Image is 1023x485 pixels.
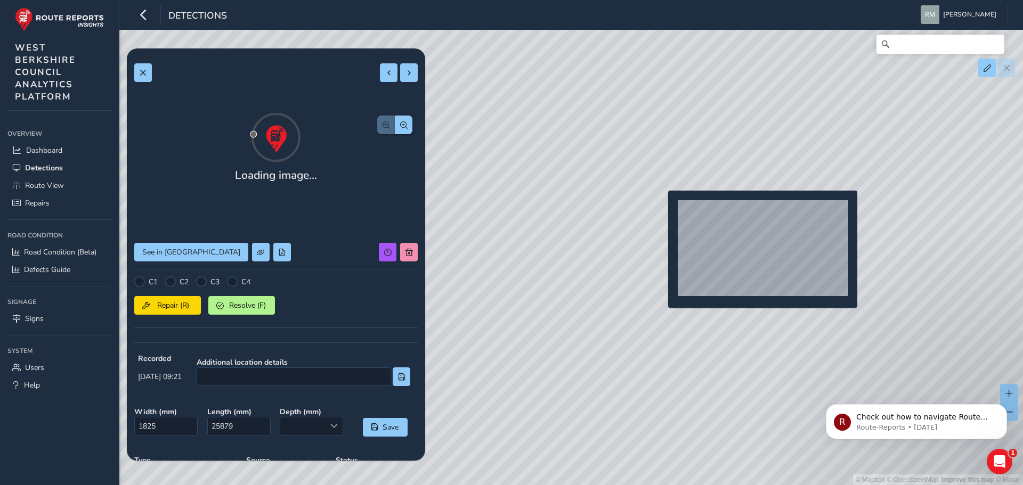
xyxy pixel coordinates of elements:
span: Road Condition (Beta) [24,247,96,257]
span: Dashboard [26,145,62,155]
h4: Loading image... [235,169,317,182]
span: Resolve (F) [228,300,267,310]
div: Overview [7,126,111,142]
a: Dashboard [7,142,111,159]
img: diamond-layout [921,5,939,24]
label: C1 [149,277,158,287]
a: Help [7,376,111,394]
div: Road Condition [7,227,111,243]
span: [DATE] 09:21 [138,372,182,382]
button: [PERSON_NAME] [921,5,1000,24]
a: Route View [7,177,111,194]
span: Repair (R) [153,300,193,310]
div: Signage [7,294,111,310]
span: [PERSON_NAME] [943,5,996,24]
a: Road Condition (Beta) [7,243,111,261]
a: Signs [7,310,111,327]
span: WEST BERKSHIRE COUNCIL ANALYTICS PLATFORM [15,42,76,103]
span: Users [25,363,44,373]
button: Resolve (F) [208,296,275,315]
strong: Type [134,455,239,465]
strong: Source [246,455,328,465]
strong: Recorded [138,354,182,364]
button: Save [363,418,408,437]
strong: Length ( mm ) [207,407,273,417]
label: C4 [241,277,250,287]
button: See in Route View [134,243,248,261]
strong: Width ( mm ) [134,407,200,417]
span: Repairs [25,198,50,208]
iframe: Intercom live chat [987,449,1012,474]
input: Search [876,35,1004,54]
div: System [7,343,111,359]
img: rr logo [15,7,104,31]
span: See in [GEOGRAPHIC_DATA] [142,247,240,257]
label: C2 [180,277,189,287]
span: Save [382,422,400,432]
a: Users [7,359,111,376]
span: Help [24,380,40,390]
strong: Status [336,455,418,465]
span: 1 [1009,449,1017,457]
a: Detections [7,159,111,177]
iframe: Intercom notifications message [810,382,1023,456]
span: Defects Guide [24,265,70,275]
button: Repair (R) [134,296,201,315]
span: Detections [168,9,227,24]
strong: Additional location details [197,357,410,367]
span: Detections [25,163,63,173]
a: Repairs [7,194,111,212]
label: C3 [210,277,220,287]
span: Route View [25,180,64,191]
strong: Depth ( mm ) [280,407,345,417]
a: Defects Guide [7,261,111,278]
span: Signs [25,314,44,324]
